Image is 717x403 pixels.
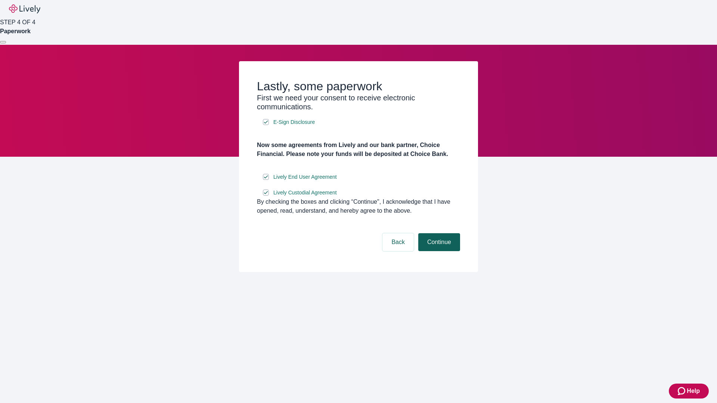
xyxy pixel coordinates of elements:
button: Continue [418,233,460,251]
span: Lively End User Agreement [273,173,337,181]
a: e-sign disclosure document [272,118,316,127]
a: e-sign disclosure document [272,172,338,182]
span: E-Sign Disclosure [273,118,315,126]
div: By checking the boxes and clicking “Continue", I acknowledge that I have opened, read, understand... [257,197,460,215]
h4: Now some agreements from Lively and our bank partner, Choice Financial. Please note your funds wi... [257,141,460,159]
button: Zendesk support iconHelp [669,384,709,399]
span: Lively Custodial Agreement [273,189,337,197]
button: Back [382,233,414,251]
span: Help [687,387,700,396]
h2: Lastly, some paperwork [257,79,460,93]
a: e-sign disclosure document [272,188,338,197]
h3: First we need your consent to receive electronic communications. [257,93,460,111]
svg: Zendesk support icon [678,387,687,396]
img: Lively [9,4,40,13]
